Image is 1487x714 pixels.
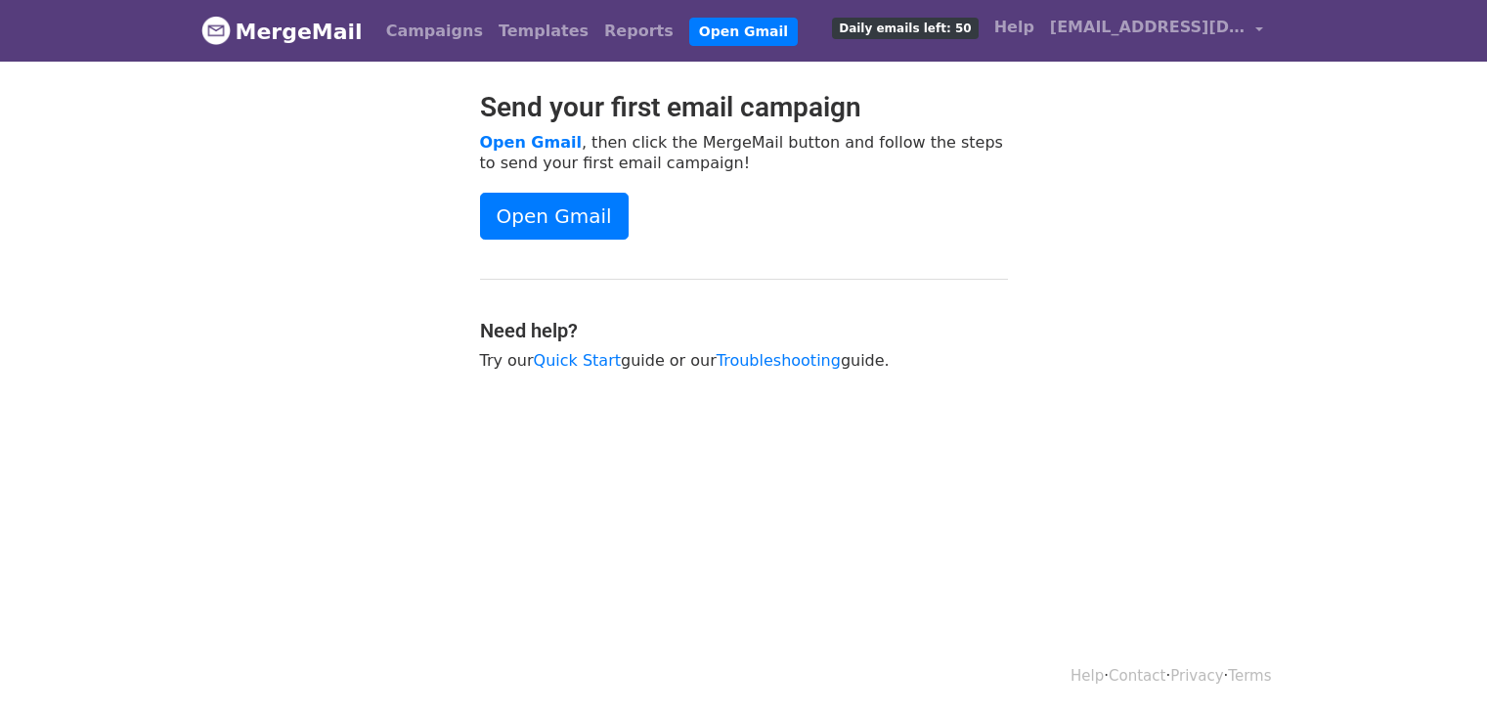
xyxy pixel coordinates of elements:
[480,91,1008,124] h2: Send your first email campaign
[1042,8,1271,54] a: [EMAIL_ADDRESS][DOMAIN_NAME]
[832,18,978,39] span: Daily emails left: 50
[201,11,363,52] a: MergeMail
[480,133,582,152] a: Open Gmail
[689,18,798,46] a: Open Gmail
[986,8,1042,47] a: Help
[824,8,985,47] a: Daily emails left: 50
[378,12,491,51] a: Campaigns
[596,12,681,51] a: Reports
[1170,667,1223,685] a: Privacy
[1228,667,1271,685] a: Terms
[1050,16,1246,39] span: [EMAIL_ADDRESS][DOMAIN_NAME]
[534,351,621,370] a: Quick Start
[480,350,1008,371] p: Try our guide or our guide.
[1071,667,1104,685] a: Help
[480,319,1008,342] h4: Need help?
[480,193,629,240] a: Open Gmail
[201,16,231,45] img: MergeMail logo
[491,12,596,51] a: Templates
[1109,667,1165,685] a: Contact
[480,132,1008,173] p: , then click the MergeMail button and follow the steps to send your first email campaign!
[717,351,841,370] a: Troubleshooting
